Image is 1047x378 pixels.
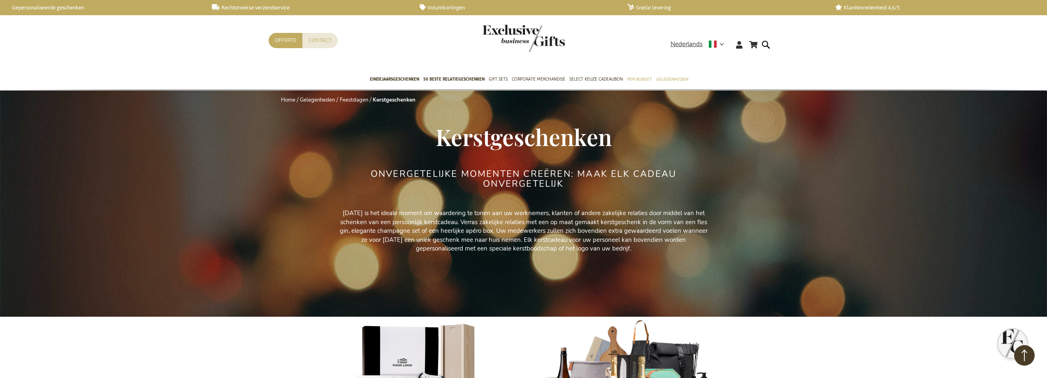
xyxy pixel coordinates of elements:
[489,75,508,83] span: Gift Sets
[656,70,688,90] a: Gelegenheden
[656,75,688,83] span: Gelegenheden
[269,33,302,48] a: Offerte
[339,209,709,253] p: [DATE] is het ideale moment om waardering te tonen aan uw werknemers, klanten of andere zakelijke...
[4,4,199,11] a: Gepersonaliseerde geschenken
[627,70,652,90] a: Per Budget
[423,75,485,83] span: 50 beste relatiegeschenken
[835,4,1030,11] a: Klanttevredenheid 4,6/5
[340,96,368,104] a: Feestdagen
[423,70,485,90] a: 50 beste relatiegeschenken
[302,33,338,48] a: Contact
[281,96,295,104] a: Home
[489,70,508,90] a: Gift Sets
[370,75,419,83] span: Eindejaarsgeschenken
[483,25,524,52] a: store logo
[569,70,623,90] a: Select Keuze Cadeaubon
[671,39,729,49] div: Nederlands
[483,25,565,52] img: Exclusive Business gifts logo
[627,75,652,83] span: Per Budget
[627,4,822,11] a: Snelle levering
[512,70,565,90] a: Corporate Merchandise
[436,121,612,152] span: Kerstgeschenken
[300,96,335,104] a: Gelegenheden
[569,75,623,83] span: Select Keuze Cadeaubon
[671,39,703,49] span: Nederlands
[370,70,419,90] a: Eindejaarsgeschenken
[512,75,565,83] span: Corporate Merchandise
[373,96,416,104] strong: Kerstgeschenken
[212,4,406,11] a: Rechtstreekse verzendservice
[420,4,614,11] a: Volumkortingen
[369,169,678,189] h2: ONVERGETELIJKE MOMENTEN CREËREN: MAAK ELK CADEAU ONVERGETELIJK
